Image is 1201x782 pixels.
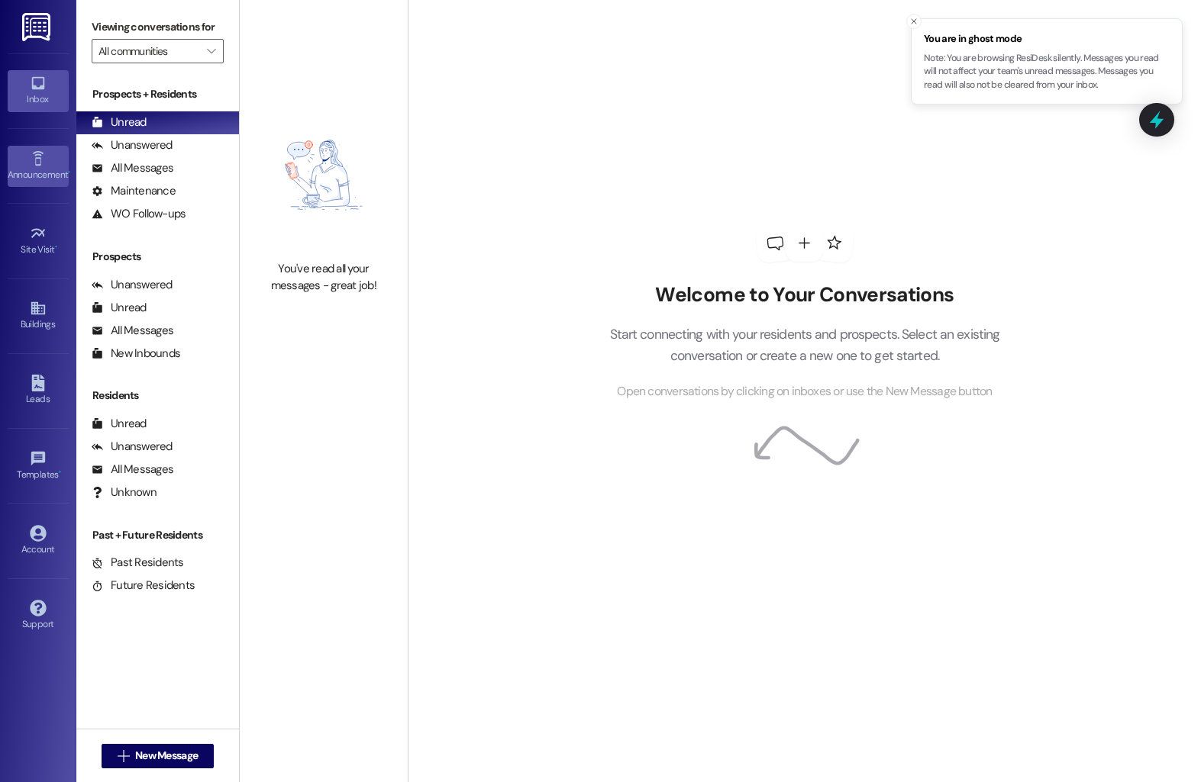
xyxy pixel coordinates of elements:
[586,283,1023,307] h2: Welcome to Your Conversations
[68,167,70,178] span: •
[98,39,199,63] input: All communities
[924,31,1170,47] span: You are in ghost mode
[257,97,391,253] img: empty-state
[586,323,1023,367] p: Start connecting with your residents and prospects. Select an existing conversation or create a n...
[92,484,157,500] div: Unknown
[92,300,147,316] div: Unread
[76,527,239,543] div: Past + Future Residents
[8,70,69,111] a: Inbox
[76,388,239,404] div: Residents
[92,578,195,594] div: Future Residents
[22,13,53,41] img: ResiDesk Logo
[8,595,69,636] a: Support
[906,14,922,29] button: Close toast
[8,520,69,562] a: Account
[135,748,198,764] span: New Message
[76,249,239,265] div: Prospects
[617,382,992,401] span: Open conversations by clicking on inboxes or use the New Message button
[92,555,184,571] div: Past Residents
[8,295,69,336] a: Buildings
[92,323,173,339] div: All Messages
[92,160,173,176] div: All Messages
[55,242,57,253] span: •
[207,45,215,57] i: 
[8,446,69,487] a: Templates •
[92,114,147,130] div: Unread
[8,370,69,411] a: Leads
[92,462,173,478] div: All Messages
[257,261,391,294] div: You've read all your messages - great job!
[76,86,239,102] div: Prospects + Residents
[92,439,173,455] div: Unanswered
[92,15,224,39] label: Viewing conversations for
[59,467,61,478] span: •
[92,346,180,362] div: New Inbounds
[92,137,173,153] div: Unanswered
[92,416,147,432] div: Unread
[92,183,176,199] div: Maintenance
[92,277,173,293] div: Unanswered
[102,744,215,768] button: New Message
[924,52,1170,92] p: Note: You are browsing ResiDesk silently. Messages you read will not affect your team's unread me...
[8,220,69,262] a: Site Visit •
[118,750,129,762] i: 
[92,206,186,222] div: WO Follow-ups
